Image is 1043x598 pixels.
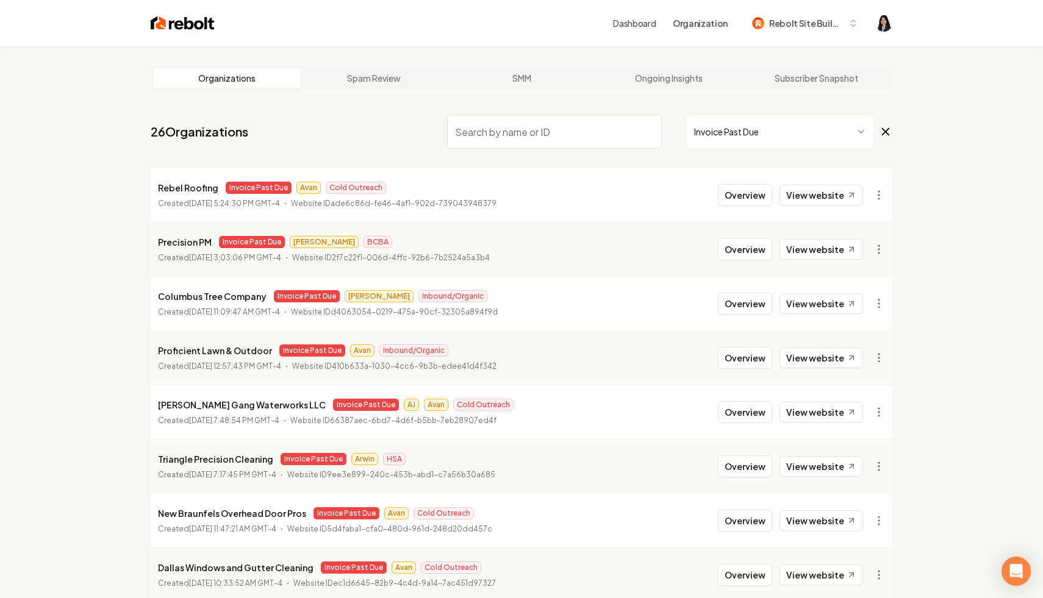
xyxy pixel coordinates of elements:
time: [DATE] 11:47:21 AM GMT-4 [189,524,276,533]
span: HSA [383,453,406,465]
span: Invoice Past Due [321,561,387,574]
span: Invoice Past Due [314,507,379,519]
p: Created [158,415,279,427]
span: Invoice Past Due [274,290,340,302]
a: SMM [448,68,595,88]
img: Haley Paramoure [875,15,892,32]
p: Created [158,469,276,481]
time: [DATE] 7:17:45 PM GMT-4 [189,470,276,479]
a: Organizations [153,68,301,88]
p: Created [158,577,282,589]
span: Inbound/Organic [379,344,448,357]
time: [DATE] 5:24:30 PM GMT-4 [189,199,280,208]
input: Search by name or ID [447,115,662,149]
a: View website [780,402,863,422]
span: [PERSON_NAME] [345,290,414,302]
span: Avan [350,344,375,357]
a: View website [780,510,863,531]
p: Rebel Roofing [158,180,218,195]
time: [DATE] 10:33:52 AM GMT-4 [189,578,282,588]
p: Website ID 66387aec-6bd7-4d6f-b5bb-7eb28907ed4f [290,415,496,427]
a: View website [780,456,863,477]
button: Overview [718,347,772,369]
span: Avan [384,507,409,519]
button: Overview [718,238,772,260]
a: View website [780,347,863,368]
a: View website [780,293,863,314]
time: [DATE] 12:57:43 PM GMT-4 [189,361,281,371]
span: BCBA [364,236,392,248]
span: Invoice Past Due [279,344,345,357]
button: Overview [718,184,772,206]
span: [PERSON_NAME] [290,236,359,248]
p: Website ID 9ee3e899-240c-453b-abd1-c7a56b30a685 [287,469,495,481]
p: Columbus Tree Company [158,289,267,304]
span: AJ [404,399,419,411]
span: Avan [392,561,416,574]
time: [DATE] 7:48:54 PM GMT-4 [189,416,279,425]
p: Website ID 410b633a-1030-4cc6-9b3b-edee41d4f342 [292,360,496,372]
p: Triangle Precision Cleaning [158,452,273,466]
a: Dashboard [613,17,656,29]
time: [DATE] 3:03:06 PM GMT-4 [189,253,281,262]
button: Overview [718,455,772,477]
button: Open user button [875,15,892,32]
span: Avan [424,399,448,411]
span: Invoice Past Due [219,236,285,248]
p: Website ID ec1d6645-82b9-4c4d-9a14-7ac451d97327 [293,577,496,589]
span: Arwin [351,453,378,465]
p: [PERSON_NAME] Gang Waterworks LLC [158,397,326,412]
p: Website ID d4063054-0219-475a-90cf-32305a894f9d [291,306,498,318]
p: Website ID 2f7c22f1-006d-4ffc-92b6-7b2524a5a3b4 [292,252,490,264]
span: Cold Outreach [453,399,514,411]
span: Cold Outreach [326,182,386,194]
a: Subscriber Snapshot [742,68,890,88]
p: Dallas Windows and Gutter Cleaning [158,560,314,575]
a: Ongoing Insights [595,68,743,88]
a: 26Organizations [151,123,248,140]
p: Created [158,523,276,535]
span: Invoice Past Due [281,453,346,465]
button: Organization [665,12,735,34]
p: Created [158,306,280,318]
p: Created [158,360,281,372]
p: New Braunfels Overhead Door Pros [158,506,306,521]
span: Cold Outreach [421,561,481,574]
p: Created [158,198,280,210]
span: Avan [296,182,321,194]
button: Overview [718,293,772,315]
button: Overview [718,401,772,423]
a: View website [780,239,863,260]
img: Rebolt Site Builder [752,17,764,29]
a: View website [780,564,863,585]
img: Rebolt Logo [151,15,215,32]
p: Created [158,252,281,264]
button: Overview [718,510,772,532]
span: Rebolt Site Builder [769,17,844,30]
time: [DATE] 11:09:47 AM GMT-4 [189,307,280,316]
span: Invoice Past Due [333,399,399,411]
button: Overview [718,564,772,586]
span: Cold Outreach [414,507,474,519]
div: Open Intercom Messenger [1002,557,1031,586]
p: Website ID 5d4faba1-cfa0-480d-961d-248d20dd457c [287,523,492,535]
span: Invoice Past Due [226,182,292,194]
a: View website [780,185,863,205]
p: Website ID ade6c86d-fe46-4af1-902d-739043948379 [291,198,496,210]
span: Inbound/Organic [418,290,487,302]
a: Spam Review [301,68,448,88]
p: Proficient Lawn & Outdoor [158,343,272,358]
p: Precision PM [158,235,212,249]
